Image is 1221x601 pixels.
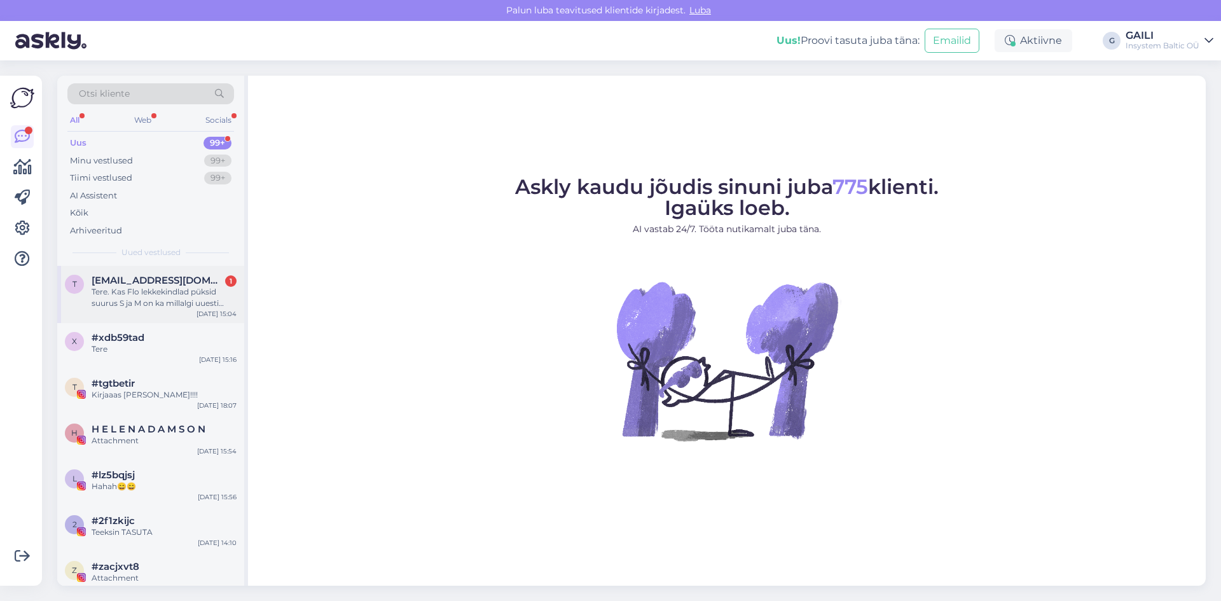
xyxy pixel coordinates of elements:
[92,572,237,584] div: Attachment
[72,382,77,392] span: t
[198,492,237,502] div: [DATE] 15:56
[515,174,939,220] span: Askly kaudu jõudis sinuni juba klienti. Igaüks loeb.
[70,225,122,237] div: Arhiveeritud
[71,428,78,438] span: H
[776,33,920,48] div: Proovi tasuta juba täna:
[197,446,237,456] div: [DATE] 15:54
[92,481,237,492] div: Hahah😄😄
[197,401,237,410] div: [DATE] 18:07
[1126,31,1199,41] div: GAILI
[67,112,82,128] div: All
[204,155,231,167] div: 99+
[686,4,715,16] span: Luba
[121,247,181,258] span: Uued vestlused
[204,172,231,184] div: 99+
[70,137,86,149] div: Uus
[203,112,234,128] div: Socials
[776,34,801,46] b: Uus!
[72,279,77,289] span: t
[197,309,237,319] div: [DATE] 15:04
[92,527,237,538] div: Teeksin TASUTA
[70,190,117,202] div: AI Assistent
[70,207,88,219] div: Kõik
[92,286,237,309] div: Tere. Kas Flo lekkekindlad püksid suurus S ja M on ka millalgi uuesti valikusse tulemas?
[92,435,237,446] div: Attachment
[92,515,135,527] span: #2f1zkijc
[70,172,132,184] div: Tiimi vestlused
[70,155,133,167] div: Minu vestlused
[92,561,139,572] span: #zacjxvt8
[612,246,841,475] img: No Chat active
[1126,41,1199,51] div: Insystem Baltic OÜ
[201,584,237,593] div: [DATE] 9:41
[72,474,77,483] span: l
[925,29,979,53] button: Emailid
[10,86,34,110] img: Askly Logo
[92,378,135,389] span: #tgtbetir
[199,355,237,364] div: [DATE] 15:16
[92,343,237,355] div: Tere
[203,137,231,149] div: 99+
[1126,31,1213,51] a: GAILIInsystem Baltic OÜ
[995,29,1072,52] div: Aktiivne
[72,336,77,346] span: x
[225,275,237,287] div: 1
[832,174,868,199] span: 775
[79,87,130,100] span: Otsi kliente
[92,332,144,343] span: #xdb59tad
[92,424,205,435] span: H E L E N A D A M S O N
[1103,32,1121,50] div: G
[92,389,237,401] div: Kirjaaas [PERSON_NAME]!!!!
[515,223,939,236] p: AI vastab 24/7. Tööta nutikamalt juba täna.
[132,112,154,128] div: Web
[92,275,224,286] span: teele9@hotmail.com
[92,469,135,481] span: #lz5bqjsj
[72,565,77,575] span: z
[72,520,77,529] span: 2
[198,538,237,548] div: [DATE] 14:10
